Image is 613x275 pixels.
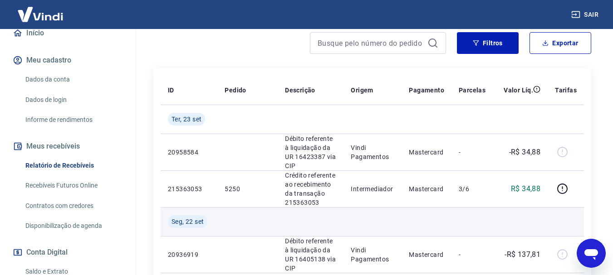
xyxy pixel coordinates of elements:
a: Disponibilização de agenda [22,217,125,235]
p: Débito referente à liquidação da UR 16423387 via CIP [285,134,336,170]
p: - [459,250,485,259]
p: Vindi Pagamentos [351,143,394,161]
p: 20936919 [168,250,210,259]
p: Parcelas [459,86,485,95]
button: Meus recebíveis [11,136,125,156]
p: Crédito referente ao recebimento da transação 215363053 [285,171,336,207]
img: Vindi [11,0,70,28]
button: Exportar [530,32,591,54]
p: 20958584 [168,148,210,157]
a: Dados da conta [22,70,125,89]
p: -R$ 34,88 [509,147,541,158]
p: Descrição [285,86,315,95]
a: Informe de rendimentos [22,111,125,129]
p: Débito referente à liquidação da UR 16405138 via CIP [285,236,336,273]
button: Sair [569,6,602,23]
a: Início [11,23,125,43]
p: Origem [351,86,373,95]
a: Recebíveis Futuros Online [22,176,125,195]
button: Meu cadastro [11,50,125,70]
span: Ter, 23 set [172,115,201,124]
span: Seg, 22 set [172,217,204,226]
a: Relatório de Recebíveis [22,156,125,175]
p: -R$ 137,81 [505,249,540,260]
input: Busque pelo número do pedido [318,36,424,50]
iframe: Botão para abrir a janela de mensagens [577,239,606,268]
button: Conta Digital [11,242,125,262]
p: Mastercard [409,250,444,259]
p: Mastercard [409,148,444,157]
p: R$ 34,88 [511,183,540,194]
p: Valor Líq. [504,86,533,95]
p: Intermediador [351,184,394,193]
p: Pedido [225,86,246,95]
a: Dados de login [22,91,125,109]
p: 5250 [225,184,270,193]
button: Filtros [457,32,519,54]
p: ID [168,86,174,95]
p: - [459,148,485,157]
p: Vindi Pagamentos [351,246,394,264]
p: Tarifas [555,86,577,95]
p: Mastercard [409,184,444,193]
p: 3/6 [459,184,485,193]
p: Pagamento [409,86,444,95]
a: Contratos com credores [22,197,125,215]
p: 215363053 [168,184,210,193]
